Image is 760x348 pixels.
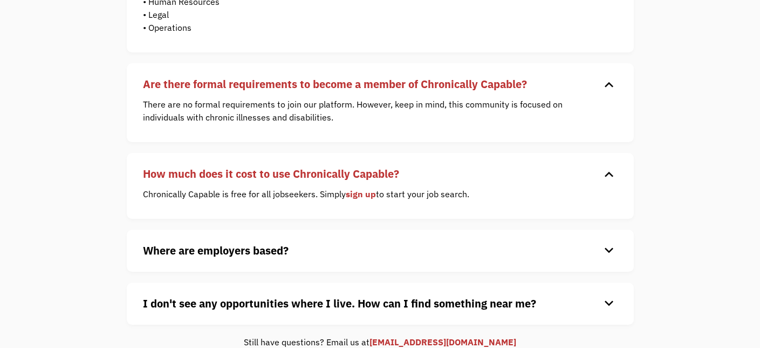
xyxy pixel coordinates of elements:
strong: I don't see any opportunities where I live. How can I find something near me? [143,296,536,311]
div: keyboard_arrow_down [600,76,618,92]
strong: Where are employers based? [143,243,289,258]
strong: How much does it cost to use Chronically Capable? [143,166,399,181]
p: There are no formal requirements to join our platform. However, keep in mind, this community is f... [143,98,601,124]
p: Chronically Capable is free for all jobseekers. Simply to start your job search. [143,188,601,200]
div: keyboard_arrow_down [600,166,618,182]
a: sign up [346,189,376,199]
div: keyboard_arrow_down [600,243,618,259]
a: [EMAIL_ADDRESS][DOMAIN_NAME] [369,337,516,347]
div: keyboard_arrow_down [600,296,618,312]
strong: Are there formal requirements to become a member of Chronically Capable? [143,77,527,91]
